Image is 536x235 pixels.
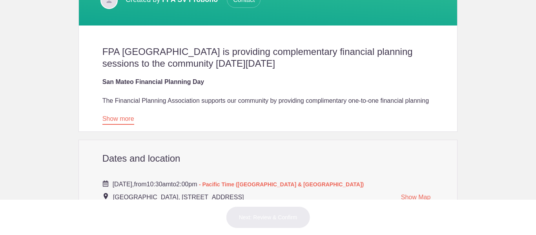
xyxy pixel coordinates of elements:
a: Show more [102,115,134,125]
img: Cal purple [102,180,109,187]
h2: FPA [GEOGRAPHIC_DATA] is providing complementary financial planning sessions to the community [DA... [102,46,434,69]
div: The Financial Planning Association supports our community by providing complimentary one-to-one f... [102,96,434,124]
img: Event location [104,193,108,199]
a: Show Map [401,194,431,203]
span: [DATE], [113,181,134,188]
span: from to [113,181,364,188]
span: 10:30am [146,181,171,188]
span: [GEOGRAPHIC_DATA], [STREET_ADDRESS] [113,194,244,200]
strong: San Mateo Financial Planning Day [102,78,204,85]
span: 2:00pm [176,181,197,188]
span: - Pacific Time ([GEOGRAPHIC_DATA] & [GEOGRAPHIC_DATA]) [199,181,364,188]
h2: Dates and location [102,153,434,164]
button: Next: Review & Confirm [226,206,310,228]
